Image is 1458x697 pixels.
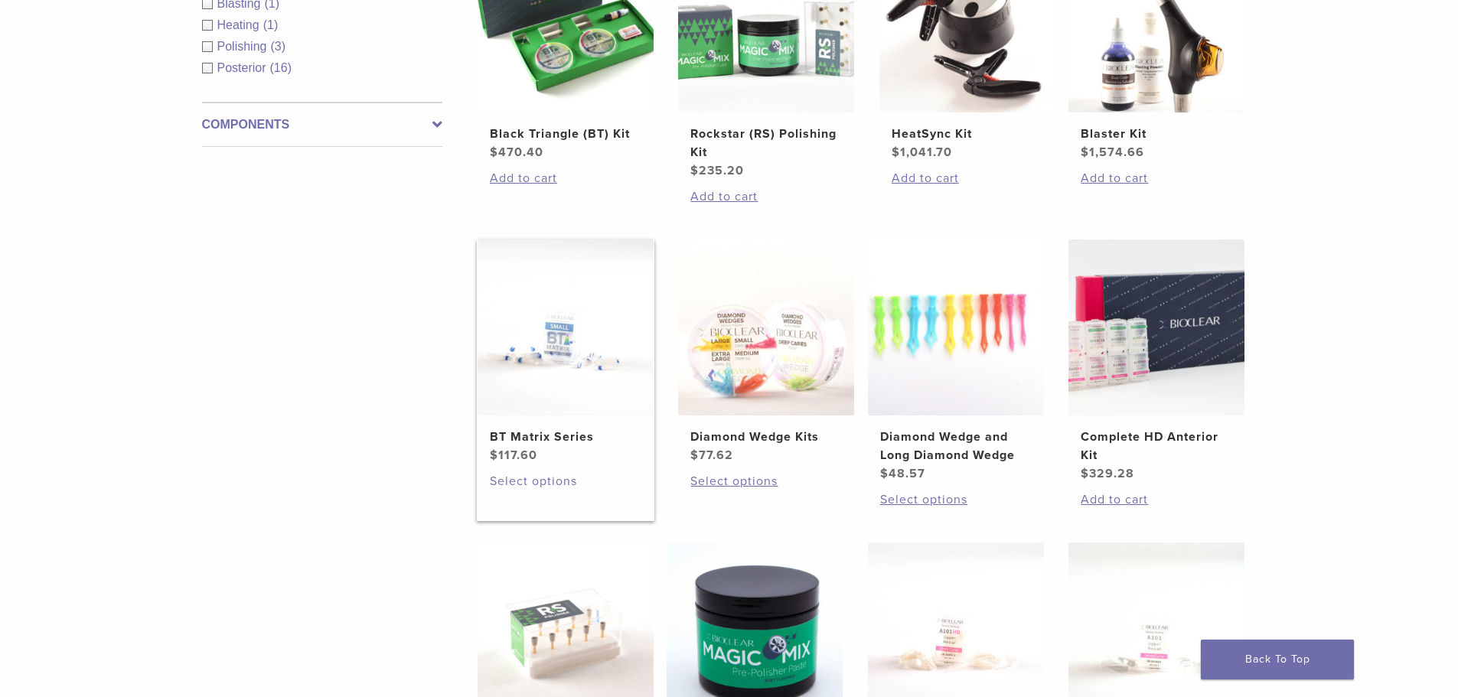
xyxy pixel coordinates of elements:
[892,169,1043,187] a: Add to cart: “HeatSync Kit”
[892,145,900,160] span: $
[1081,466,1089,481] span: $
[690,448,733,463] bdi: 77.62
[490,448,537,463] bdi: 117.60
[490,472,641,490] a: Select options for “BT Matrix Series”
[868,239,1044,415] img: Diamond Wedge and Long Diamond Wedge
[1081,145,1089,160] span: $
[690,472,842,490] a: Select options for “Diamond Wedge Kits”
[490,145,543,160] bdi: 470.40
[270,61,292,74] span: (16)
[490,125,641,143] h2: Black Triangle (BT) Kit
[263,18,279,31] span: (1)
[490,169,641,187] a: Add to cart: “Black Triangle (BT) Kit”
[270,40,285,53] span: (3)
[490,145,498,160] span: $
[892,145,952,160] bdi: 1,041.70
[880,428,1032,464] h2: Diamond Wedge and Long Diamond Wedge
[217,18,263,31] span: Heating
[880,490,1032,509] a: Select options for “Diamond Wedge and Long Diamond Wedge”
[1081,125,1232,143] h2: Blaster Kit
[690,428,842,446] h2: Diamond Wedge Kits
[490,428,641,446] h2: BT Matrix Series
[677,239,856,464] a: Diamond Wedge KitsDiamond Wedge Kits $77.62
[678,239,854,415] img: Diamond Wedge Kits
[217,40,271,53] span: Polishing
[1068,239,1244,415] img: Complete HD Anterior Kit
[217,61,270,74] span: Posterior
[478,239,654,415] img: BT Matrix Series
[892,125,1043,143] h2: HeatSync Kit
[490,448,498,463] span: $
[1081,428,1232,464] h2: Complete HD Anterior Kit
[1081,490,1232,509] a: Add to cart: “Complete HD Anterior Kit”
[1068,239,1246,483] a: Complete HD Anterior KitComplete HD Anterior Kit $329.28
[1081,145,1144,160] bdi: 1,574.66
[880,466,889,481] span: $
[880,466,925,481] bdi: 48.57
[1081,466,1134,481] bdi: 329.28
[477,239,655,464] a: BT Matrix SeriesBT Matrix Series $117.60
[1081,169,1232,187] a: Add to cart: “Blaster Kit”
[867,239,1045,483] a: Diamond Wedge and Long Diamond WedgeDiamond Wedge and Long Diamond Wedge $48.57
[690,448,699,463] span: $
[690,163,744,178] bdi: 235.20
[690,163,699,178] span: $
[1201,640,1354,679] a: Back To Top
[690,125,842,161] h2: Rockstar (RS) Polishing Kit
[690,187,842,206] a: Add to cart: “Rockstar (RS) Polishing Kit”
[202,116,442,134] label: Components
